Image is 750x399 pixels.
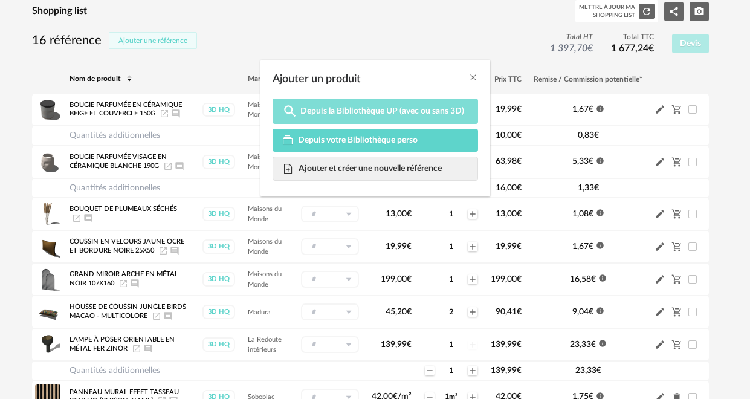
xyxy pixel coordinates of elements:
span: Ajouter et créer une nouvelle référence [299,163,442,174]
span: Depuis la Bibliothèque UP (avec ou sans 3D) [300,106,464,117]
a: Magnify icon Depuis la Bibliothèque UP (avec ou sans 3D) [273,99,478,124]
span: Magnify icon [282,107,298,115]
button: Close [468,72,478,85]
span: Ajouter un produit [273,74,361,85]
div: Ajouter un produit [260,60,490,196]
span: Depuis votre Bibliothèque perso [298,135,418,146]
a: Depuis votre Bibliothèque perso [273,129,478,152]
